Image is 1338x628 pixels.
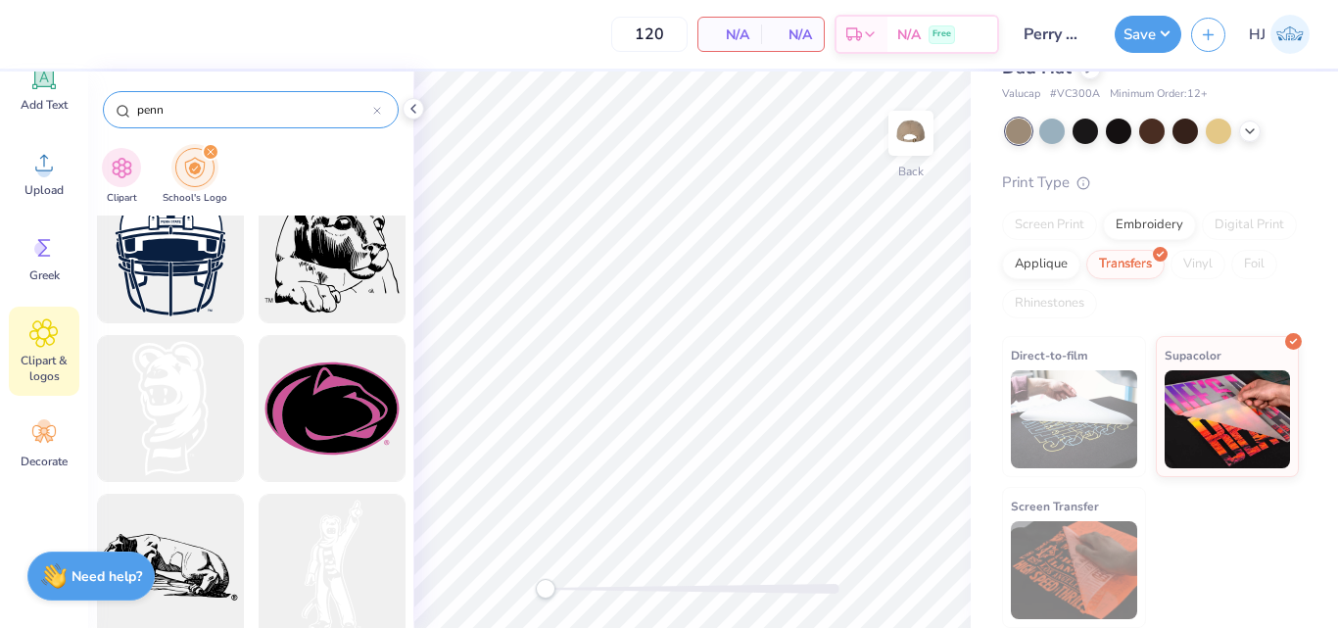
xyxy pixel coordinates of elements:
span: Clipart [107,191,137,206]
img: Hughe Josh Cabanete [1270,15,1310,54]
div: Accessibility label [536,579,555,599]
div: Screen Print [1002,211,1097,240]
input: – – [611,17,688,52]
span: Minimum Order: 12 + [1110,86,1208,103]
span: Direct-to-film [1011,345,1088,365]
span: Add Text [21,97,68,113]
span: # VC300A [1050,86,1100,103]
div: Foil [1231,250,1277,279]
div: Vinyl [1171,250,1225,279]
span: N/A [710,24,749,45]
span: Greek [29,267,60,283]
span: Upload [24,182,64,198]
img: Clipart Image [111,157,133,179]
span: Supacolor [1165,345,1221,365]
div: Digital Print [1202,211,1297,240]
span: N/A [897,24,921,45]
div: Transfers [1086,250,1165,279]
div: Print Type [1002,171,1299,194]
span: N/A [773,24,812,45]
span: HJ [1249,24,1266,46]
div: filter for School's Logo [163,148,227,206]
div: Back [898,163,924,180]
strong: Need help? [72,567,142,586]
img: Screen Transfer [1011,521,1137,619]
button: filter button [163,148,227,206]
img: Direct-to-film [1011,370,1137,468]
img: Back [891,114,931,153]
span: Clipart & logos [12,353,76,384]
span: Decorate [21,454,68,469]
span: Free [932,27,951,41]
div: Applique [1002,250,1080,279]
span: School's Logo [163,191,227,206]
span: Screen Transfer [1011,496,1099,516]
input: Untitled Design [1009,15,1105,54]
div: Embroidery [1103,211,1196,240]
span: Valucap [1002,86,1040,103]
button: Save [1115,16,1181,53]
div: filter for Clipart [102,148,141,206]
img: School's Logo Image [184,157,206,179]
input: Try "WashU" [135,100,373,120]
div: Rhinestones [1002,289,1097,318]
button: filter button [102,148,141,206]
img: Supacolor [1165,370,1291,468]
a: HJ [1240,15,1318,54]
